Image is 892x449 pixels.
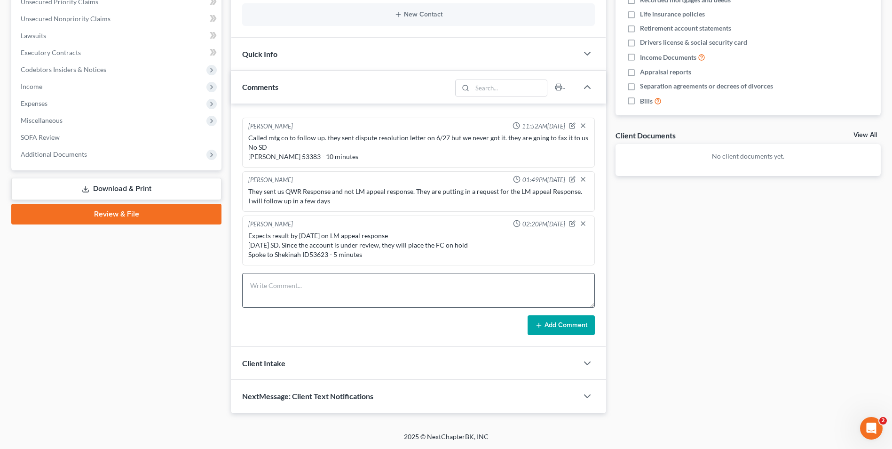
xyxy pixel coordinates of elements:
span: 01:49PM[DATE] [522,176,565,184]
a: Unsecured Nonpriority Claims [13,10,221,27]
iframe: Intercom live chat [860,417,883,440]
input: Search... [472,80,547,96]
span: 11:52AM[DATE] [522,122,565,131]
span: Retirement account statements [640,24,731,33]
button: Add Comment [528,315,595,335]
span: Drivers license & social security card [640,38,747,47]
span: Codebtors Insiders & Notices [21,65,106,73]
a: Lawsuits [13,27,221,44]
button: New Contact [250,11,587,18]
span: Bills [640,96,653,106]
span: 2 [879,417,887,425]
a: SOFA Review [13,129,221,146]
div: [PERSON_NAME] [248,220,293,229]
span: Appraisal reports [640,67,691,77]
span: Expenses [21,99,47,107]
span: SOFA Review [21,133,60,141]
p: No client documents yet. [623,152,873,161]
span: Executory Contracts [21,48,81,56]
span: 02:20PM[DATE] [522,220,565,229]
a: Executory Contracts [13,44,221,61]
div: 2025 © NextChapterBK, INC [178,432,714,449]
span: Income Documents [640,53,696,62]
div: Client Documents [616,130,676,140]
div: Expects result by [DATE] on LM appeal response [DATE] SD. Since the account is under review, they... [248,231,589,259]
div: [PERSON_NAME] [248,122,293,131]
div: Called mtg co to follow up. they sent dispute resolution letter on 6/27 but we never got it. they... [248,133,589,161]
a: Download & Print [11,178,221,200]
span: Quick Info [242,49,277,58]
span: Client Intake [242,359,285,368]
span: Comments [242,82,278,91]
span: Miscellaneous [21,116,63,124]
span: Lawsuits [21,32,46,40]
span: Income [21,82,42,90]
a: Review & File [11,204,221,224]
span: Separation agreements or decrees of divorces [640,81,773,91]
span: Life insurance policies [640,9,705,19]
span: NextMessage: Client Text Notifications [242,392,373,401]
div: They sent us QWR Response and not LM appeal response. They are putting in a request for the LM ap... [248,187,589,206]
a: View All [853,132,877,138]
span: Additional Documents [21,150,87,158]
div: [PERSON_NAME] [248,176,293,185]
span: Unsecured Nonpriority Claims [21,15,111,23]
